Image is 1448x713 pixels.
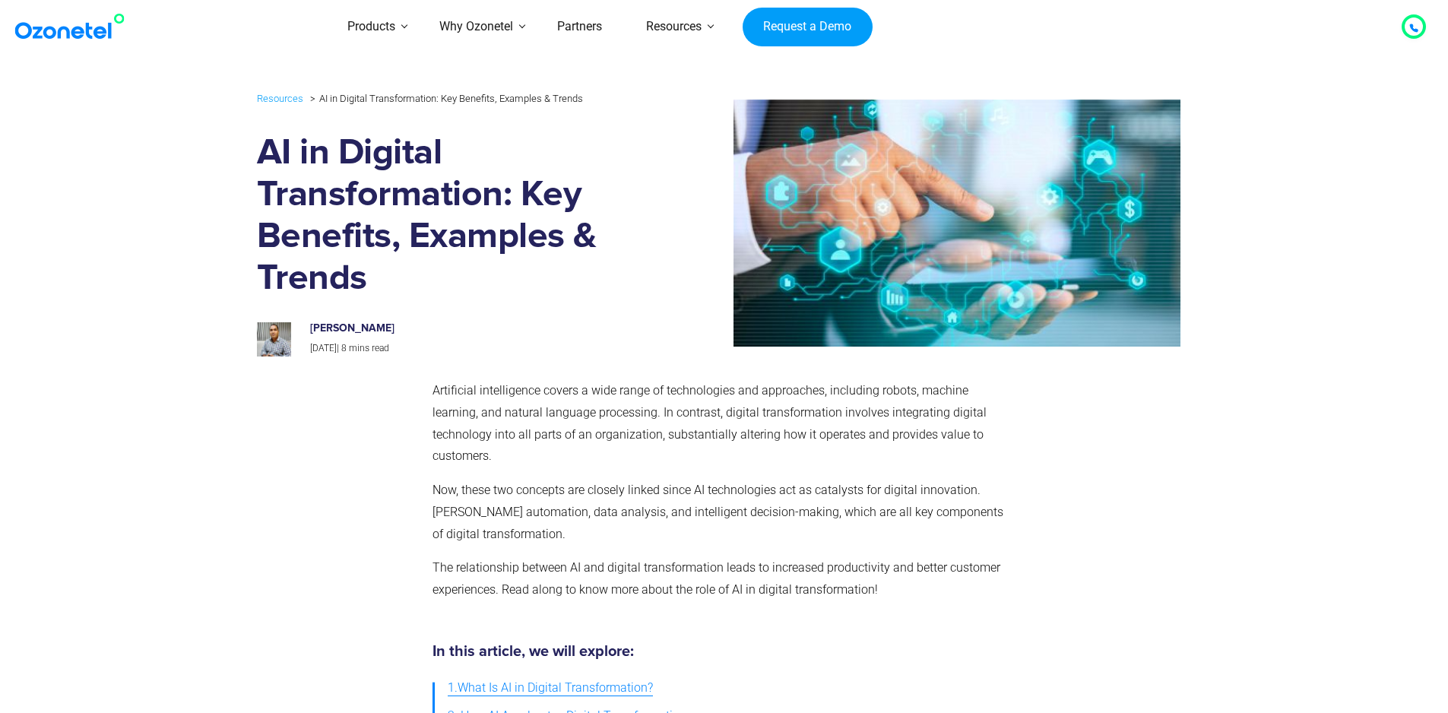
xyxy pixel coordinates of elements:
span: mins read [349,343,389,353]
img: prashanth-kancherla_avatar-200x200.jpeg [257,322,291,356]
h5: In this article, we will explore: [432,644,1009,659]
a: 1.What Is AI in Digital Transformation? [448,674,653,702]
span: [DATE] [310,343,337,353]
a: Resources [257,90,303,107]
p: | [310,341,631,357]
h6: [PERSON_NAME] [310,322,631,335]
span: The relationship between AI and digital transformation leads to increased productivity and better... [432,560,1000,597]
span: 8 [341,343,347,353]
li: AI in Digital Transformation: Key Benefits, Examples & Trends [306,89,583,108]
a: Request a Demo [743,8,873,47]
span: Now, these two concepts are closely linked since AI technologies act as catalysts for digital inn... [432,483,1003,541]
h1: AI in Digital Transformation: Key Benefits, Examples & Trends [257,132,647,299]
span: Artificial intelligence covers a wide range of technologies and approaches, including robots, mac... [432,383,987,463]
span: 1.What Is AI in Digital Transformation? [448,677,653,699]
